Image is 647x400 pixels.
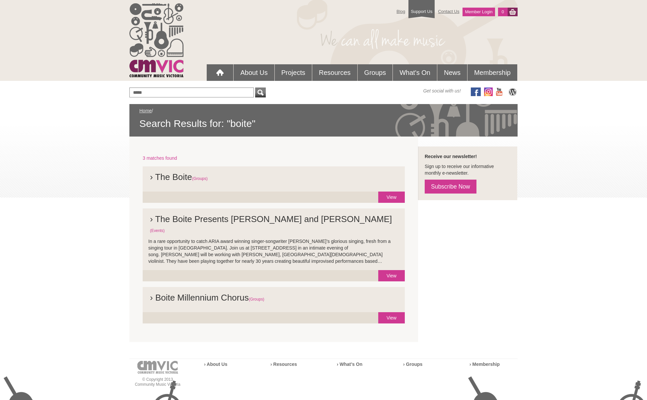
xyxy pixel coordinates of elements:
[139,117,508,130] span: Search Results for: "boite"
[437,64,467,81] a: News
[378,270,405,281] a: View
[378,192,405,203] a: View
[467,64,517,81] a: Membership
[378,312,405,323] a: View
[337,362,362,367] a: › What’s On
[270,362,297,367] a: › Resources
[143,155,405,161] p: 3 matches found
[508,87,518,96] img: CMVic Blog
[150,228,165,233] span: (Events)
[423,87,461,94] span: Get social with us!
[463,8,495,16] a: Member Login
[469,362,500,367] a: › Membership
[234,64,274,81] a: About Us
[425,163,511,176] p: Sign up to receive our informative monthly e-newsletter.
[148,172,399,186] h2: › The Boite
[425,180,476,194] a: Subscribe Now
[139,108,152,113] a: Home
[148,293,399,307] h2: › Boite Millennium Chorus
[425,154,477,159] strong: Receive our newsletter!
[484,87,493,96] img: icon-instagram.png
[312,64,357,81] a: Resources
[393,64,437,81] a: What's On
[393,6,408,17] a: Blog
[403,362,422,367] a: › Groups
[204,362,227,367] a: › About Us
[129,3,183,77] img: cmvic_logo.png
[148,214,399,238] h2: › The Boite Presents [PERSON_NAME] and [PERSON_NAME]
[143,208,405,270] li: In a rare opportunity to catch ARIA award winning singer-songwriter [PERSON_NAME]’s glorious sing...
[275,64,312,81] a: Projects
[137,361,178,374] img: cmvic-logo-footer.png
[192,176,208,181] span: (Groups)
[358,64,393,81] a: Groups
[498,8,508,16] a: 0
[435,6,463,17] a: Contact Us
[249,297,264,302] span: (Groups)
[139,107,508,130] div: /
[129,377,186,387] p: © Copyright 2013 Community Music Victoria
